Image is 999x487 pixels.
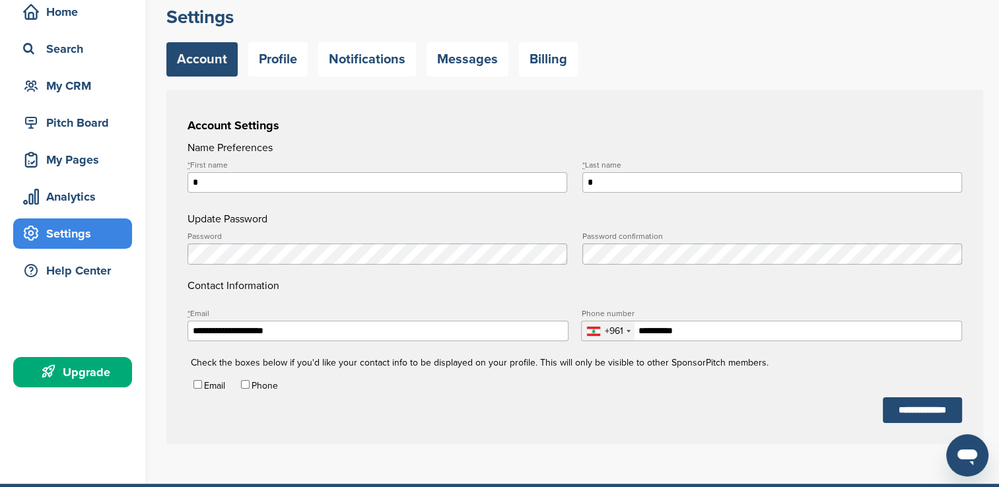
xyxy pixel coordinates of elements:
[188,211,962,227] h4: Update Password
[166,42,238,77] a: Account
[204,380,225,391] label: Email
[519,42,578,77] a: Billing
[20,259,132,282] div: Help Center
[188,116,962,135] h3: Account Settings
[318,42,416,77] a: Notifications
[188,309,190,318] abbr: required
[13,71,132,101] a: My CRM
[582,321,635,341] div: Selected country
[20,185,132,209] div: Analytics
[20,222,132,245] div: Settings
[188,309,568,317] label: Email
[13,34,132,64] a: Search
[20,360,132,384] div: Upgrade
[582,232,962,240] label: Password confirmation
[582,160,585,170] abbr: required
[188,140,962,156] h4: Name Preferences
[13,181,132,212] a: Analytics
[188,160,190,170] abbr: required
[188,232,567,240] label: Password
[20,111,132,135] div: Pitch Board
[188,232,962,294] h4: Contact Information
[188,161,567,169] label: First name
[604,327,623,336] div: +961
[20,74,132,98] div: My CRM
[252,380,278,391] label: Phone
[20,148,132,172] div: My Pages
[20,37,132,61] div: Search
[13,255,132,286] a: Help Center
[946,434,988,476] iframe: Button to launch messaging window
[13,357,132,387] a: Upgrade
[13,145,132,175] a: My Pages
[581,309,961,317] label: Phone number
[248,42,308,77] a: Profile
[166,5,983,29] h2: Settings
[13,108,132,138] a: Pitch Board
[13,218,132,249] a: Settings
[582,161,962,169] label: Last name
[427,42,508,77] a: Messages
